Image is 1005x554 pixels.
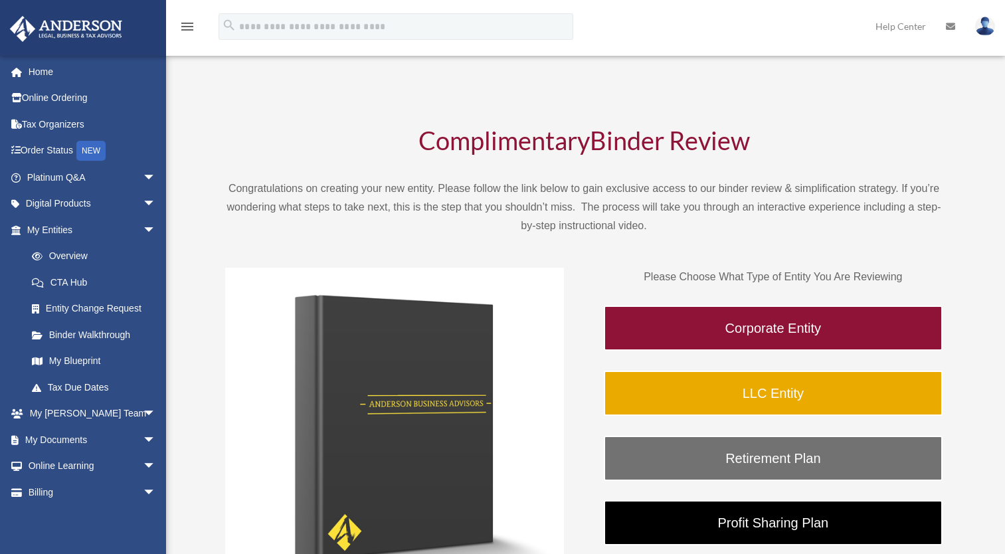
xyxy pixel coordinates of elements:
span: arrow_drop_down [143,401,169,428]
i: search [222,18,236,33]
a: Binder Walkthrough [19,322,169,348]
a: Entity Change Request [19,296,176,322]
p: Congratulations on creating your new entity. Please follow the link below to gain exclusive acces... [225,179,943,235]
a: Platinum Q&Aarrow_drop_down [9,164,176,191]
i: menu [179,19,195,35]
span: arrow_drop_down [143,453,169,480]
a: Home [9,58,176,85]
a: Online Ordering [9,85,176,112]
a: CTA Hub [19,269,176,296]
span: arrow_drop_down [143,479,169,506]
a: Corporate Entity [604,306,943,351]
a: Tax Due Dates [19,374,176,401]
span: arrow_drop_down [143,217,169,244]
a: menu [179,23,195,35]
a: My Blueprint [19,348,176,375]
p: Please Choose What Type of Entity You Are Reviewing [604,268,943,286]
a: My [PERSON_NAME] Teamarrow_drop_down [9,401,176,427]
span: arrow_drop_down [143,191,169,218]
a: LLC Entity [604,371,943,416]
span: Complimentary [418,125,590,155]
img: Anderson Advisors Platinum Portal [6,16,126,42]
a: Overview [19,243,176,270]
a: My Documentsarrow_drop_down [9,426,176,453]
span: arrow_drop_down [143,426,169,454]
div: NEW [76,141,106,161]
a: Online Learningarrow_drop_down [9,453,176,480]
a: Tax Organizers [9,111,176,138]
a: Digital Productsarrow_drop_down [9,191,176,217]
span: arrow_drop_down [143,164,169,191]
a: Billingarrow_drop_down [9,479,176,506]
a: Retirement Plan [604,436,943,481]
a: Events Calendar [9,506,176,532]
a: My Entitiesarrow_drop_down [9,217,176,243]
img: User Pic [975,17,995,36]
a: Profit Sharing Plan [604,500,943,545]
span: Binder Review [590,125,750,155]
a: Order StatusNEW [9,138,176,165]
